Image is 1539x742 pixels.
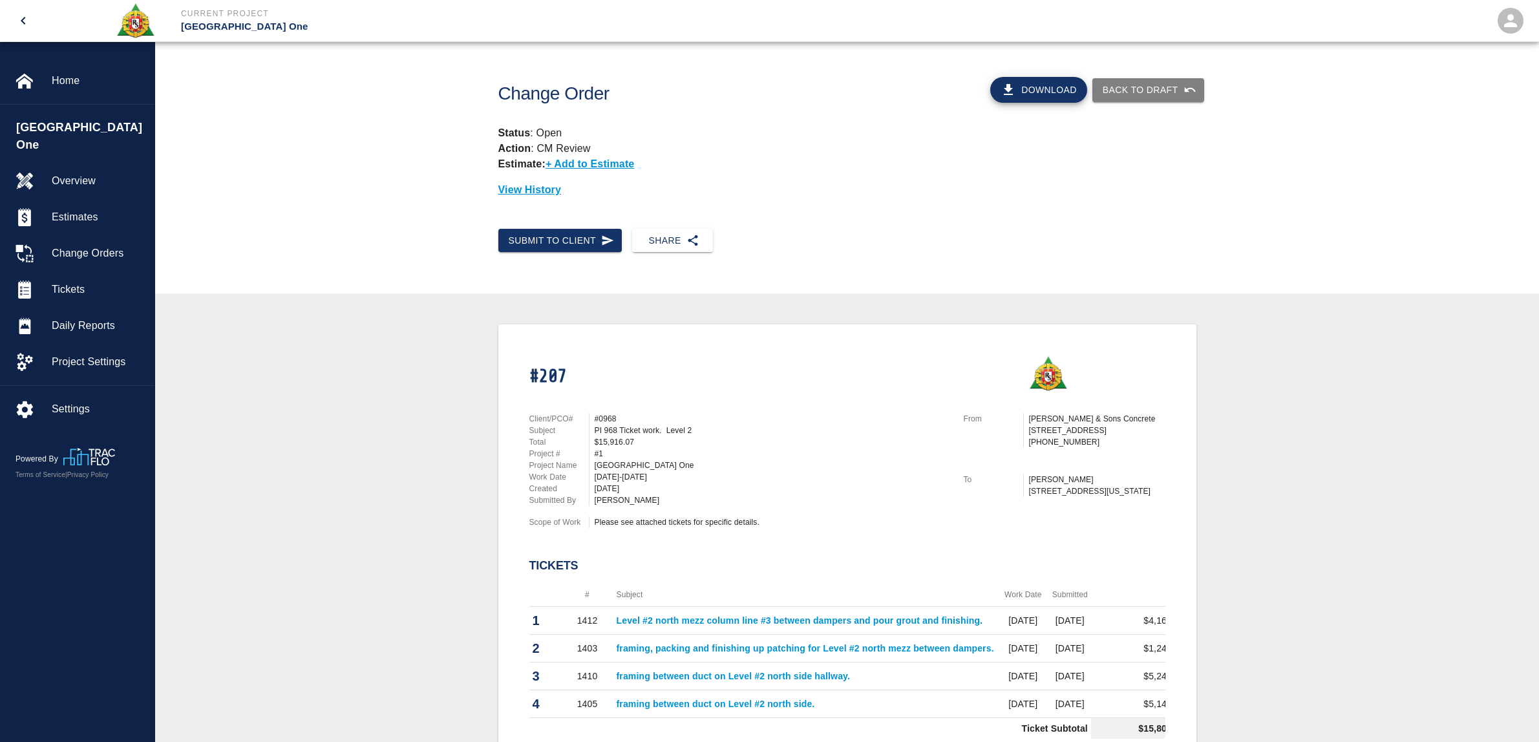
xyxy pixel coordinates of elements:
[1049,607,1091,635] td: [DATE]
[181,19,840,34] p: [GEOGRAPHIC_DATA] One
[16,471,65,478] a: Terms of Service
[529,559,1165,573] h2: Tickets
[529,471,589,483] p: Work Date
[997,635,1049,662] td: [DATE]
[617,699,815,709] a: framing between duct on Level #2 north side.
[181,8,840,19] p: Current Project
[63,448,115,465] img: TracFlo
[990,77,1087,103] button: Download
[529,516,589,528] p: Scope of Work
[1091,662,1188,690] td: $5,246.36
[1029,425,1165,436] p: [STREET_ADDRESS]
[617,615,983,626] a: Level #2 north mezz column line #3 between dampers and pour grout and finishing.
[533,611,558,630] p: 1
[1049,690,1091,718] td: [DATE]
[1474,680,1539,742] iframe: Chat Widget
[498,158,546,169] strong: Estimate:
[52,354,144,370] span: Project Settings
[529,483,589,494] p: Created
[1029,474,1165,485] p: [PERSON_NAME]
[997,583,1049,607] th: Work Date
[562,662,613,690] td: 1410
[997,607,1049,635] td: [DATE]
[533,666,558,686] p: 3
[562,690,613,718] td: 1405
[529,718,1091,739] td: Ticket Subtotal
[16,453,63,465] p: Powered By
[595,425,948,436] div: PI 968 Ticket work. Level 2
[65,471,67,478] span: |
[1091,583,1188,607] th: Total
[52,209,144,225] span: Estimates
[964,474,1023,485] p: To
[498,125,1196,141] p: : Open
[1091,635,1188,662] td: $1,248.22
[498,83,901,105] h1: Change Order
[533,694,558,714] p: 4
[617,643,994,653] a: framing, packing and finishing up patching for Level #2 north mezz between dampers.
[1049,583,1091,607] th: Submitted
[52,318,144,334] span: Daily Reports
[116,3,155,39] img: Roger & Sons Concrete
[498,141,1196,156] p: : CM Review
[52,73,144,89] span: Home
[595,494,948,506] div: [PERSON_NAME]
[498,143,531,154] strong: Action
[613,583,997,607] th: Subject
[595,448,948,460] div: #1
[964,413,1023,425] p: From
[529,460,589,471] p: Project Name
[617,671,851,681] a: framing between duct on Level #2 north side hallway.
[1091,690,1188,718] td: $5,147.44
[529,436,589,448] p: Total
[595,460,948,471] div: [GEOGRAPHIC_DATA] One
[595,483,948,494] div: [DATE]
[1028,355,1068,392] img: Roger & Sons Concrete
[67,471,109,478] a: Privacy Policy
[997,690,1049,718] td: [DATE]
[1049,635,1091,662] td: [DATE]
[546,158,635,169] p: + Add to Estimate
[1029,436,1165,448] p: [PHONE_NUMBER]
[52,173,144,189] span: Overview
[632,229,713,253] button: Share
[595,436,948,448] div: $15,916.07
[498,182,1196,198] p: View History
[52,282,144,297] span: Tickets
[1029,413,1165,425] p: [PERSON_NAME] & Sons Concrete
[1091,607,1188,635] td: $4,163.41
[997,662,1049,690] td: [DATE]
[52,401,144,417] span: Settings
[595,471,948,483] div: [DATE]-[DATE]
[1092,78,1204,102] button: Back to Draft
[498,229,622,253] button: Submit to Client
[562,635,613,662] td: 1403
[1091,718,1188,739] td: $15,805.43
[52,246,144,261] span: Change Orders
[498,127,531,138] strong: Status
[533,639,558,658] p: 2
[595,413,948,425] div: #0968
[1029,485,1165,497] p: [STREET_ADDRESS][US_STATE]
[529,448,589,460] p: Project #
[529,366,567,387] h1: #207
[16,119,148,154] span: [GEOGRAPHIC_DATA] One
[562,607,613,635] td: 1412
[595,516,948,528] div: Please see attached tickets for specific details.
[529,413,589,425] p: Client/PCO#
[8,5,39,36] button: open drawer
[529,494,589,506] p: Submitted By
[562,583,613,607] th: #
[529,425,589,436] p: Subject
[1049,662,1091,690] td: [DATE]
